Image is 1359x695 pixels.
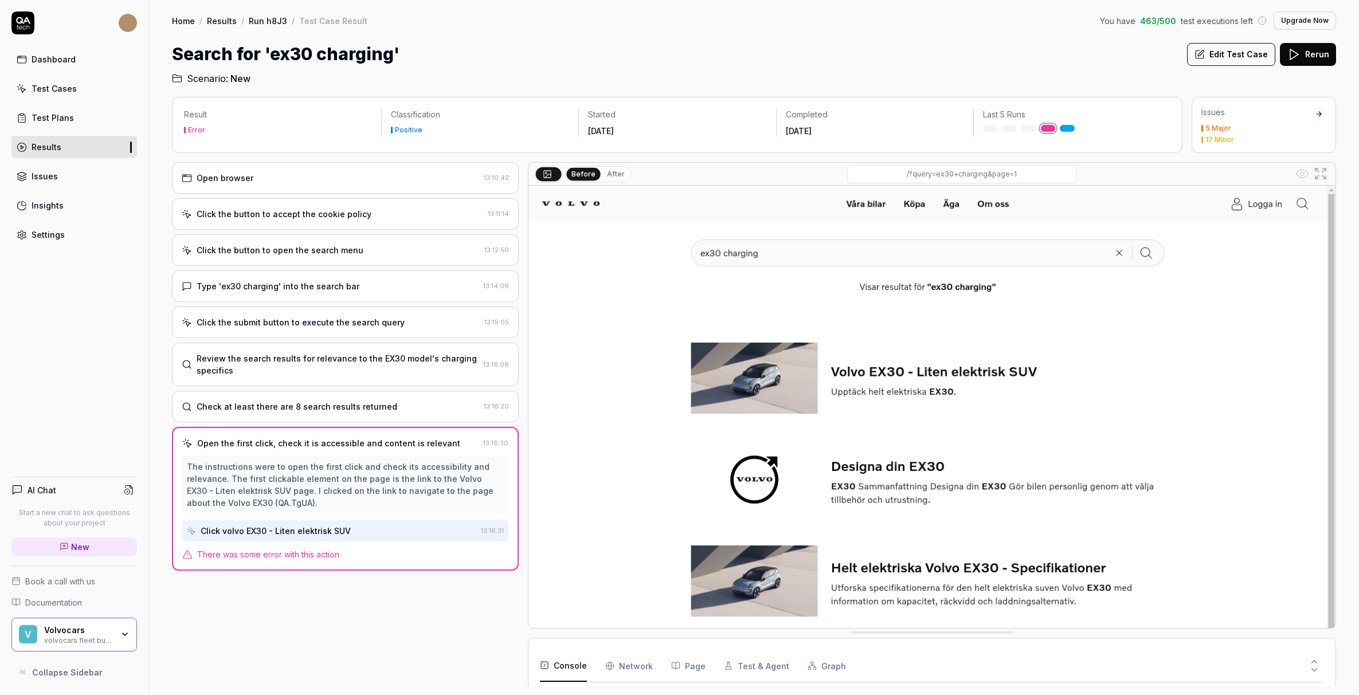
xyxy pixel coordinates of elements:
p: Last 5 Runs [983,109,1161,120]
a: Dashboard [11,48,137,70]
div: Test Cases [32,83,77,95]
p: Classification [391,109,569,120]
span: Documentation [25,596,82,608]
div: Settings [32,229,65,241]
button: Graph [808,650,846,682]
button: VVolvocarsvolvocars fleet business [11,618,137,652]
time: 13:16:08 [483,360,509,368]
div: Issues [32,170,58,182]
div: Issues [1201,107,1311,118]
button: Before [566,167,600,180]
a: Documentation [11,596,137,608]
p: Started [588,109,766,120]
time: 13:10:42 [484,174,509,182]
time: 13:14:06 [483,282,509,290]
div: 17 Minor [1205,136,1234,143]
a: Scenario:New [172,72,250,85]
div: Error [188,127,205,133]
button: Console [540,650,587,682]
div: The instructions were to open the first click and check its accessibility and relevance. The firs... [187,461,504,509]
a: Test Cases [11,77,137,100]
button: Show all interative elements [1293,164,1311,183]
a: Book a call with us [11,575,137,587]
div: Click the button to accept the cookie policy [197,208,371,220]
p: Completed [786,109,964,120]
span: Scenario: [185,72,228,85]
div: Type 'ex30 charging' into the search bar [197,280,359,292]
p: Start a new chat to ask questions about your project [11,508,137,528]
h1: Search for 'ex30 charging' [172,41,400,67]
h4: AI Chat [28,484,56,496]
button: Click volvo EX30 - Liten elektrisk SUV13:16:31 [182,520,508,541]
a: Insights [11,194,137,217]
span: Book a call with us [25,575,95,587]
span: New [230,72,250,85]
div: / [199,15,202,26]
div: Results [32,141,61,153]
button: Rerun [1280,43,1336,66]
a: Run h8J3 [249,15,287,26]
time: [DATE] [786,126,812,136]
div: Open browser [197,172,253,184]
a: Settings [11,223,137,246]
a: Test Plans [11,107,137,129]
button: Network [605,650,653,682]
div: Positive [395,127,422,133]
div: 5 Major [1205,125,1231,132]
span: New [71,541,89,553]
div: Dashboard [32,53,76,65]
time: 13:15:05 [484,318,509,326]
div: / [241,15,244,26]
a: New [11,537,137,556]
div: Test Case Result [299,15,367,26]
span: test executions left [1181,15,1253,27]
div: volvocars fleet business [44,635,113,644]
button: Test & Agent [724,650,789,682]
button: After [602,168,629,180]
time: 13:12:50 [484,246,509,254]
div: Click the button to open the search menu [197,244,363,256]
span: There was some error with this action [197,548,339,560]
span: Collapse Sidebar [32,666,103,678]
div: Review the search results for relevance to the EX30 model's charging specifics [197,352,479,376]
p: Result [184,109,372,120]
time: 13:16:20 [484,402,509,410]
a: Home [172,15,195,26]
time: 13:11:14 [488,210,509,218]
div: Insights [32,199,64,211]
div: Click the submit button to execute the search query [197,316,405,328]
div: Open the first click, check it is accessible and content is relevant [197,437,460,449]
a: Issues [11,165,137,187]
button: Page [671,650,706,682]
div: / [292,15,295,26]
a: Results [11,136,137,158]
span: V [19,625,37,643]
div: Click volvo EX30 - Liten elektrisk SUV [201,525,351,537]
div: Test Plans [32,112,74,124]
button: Upgrade Now [1274,11,1336,30]
span: You have [1100,15,1135,27]
button: Open in full screen [1311,164,1330,183]
button: Collapse Sidebar [11,661,137,684]
div: Volvocars [44,625,113,635]
span: 463 / 500 [1140,15,1176,27]
time: 13:16:31 [481,527,504,535]
a: Results [207,15,237,26]
time: [DATE] [588,126,614,136]
div: Check at least there are 8 search results returned [197,400,397,413]
button: Edit Test Case [1187,43,1275,66]
time: 13:16:30 [483,439,508,447]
